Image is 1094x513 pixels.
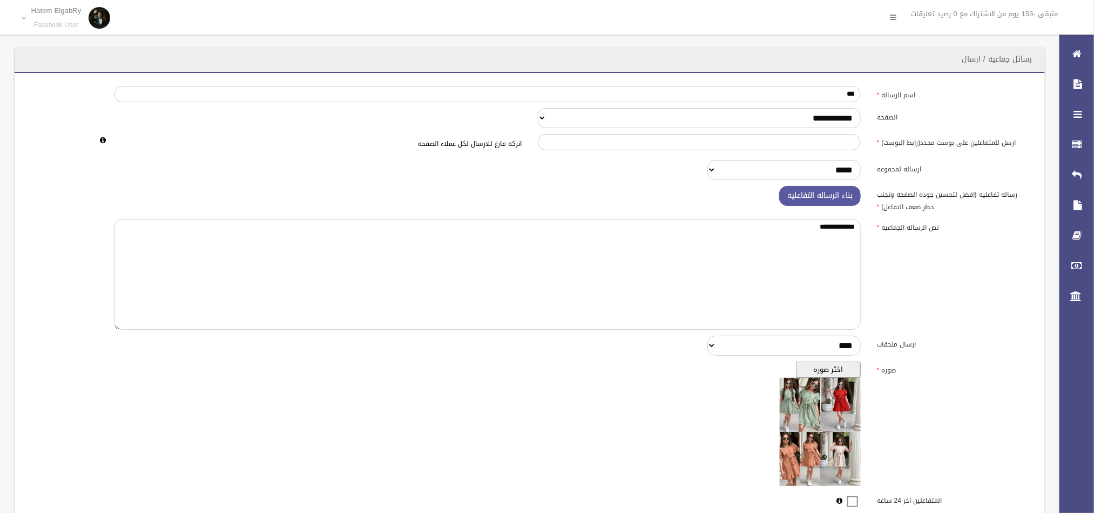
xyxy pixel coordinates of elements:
button: اختر صوره [796,362,861,378]
img: معاينه الصوره [780,378,861,486]
label: الصفحه [869,108,1038,123]
button: بناء الرساله التفاعليه [779,186,861,206]
h6: اتركه فارغ للارسال لكل عملاء الصفحه [114,141,522,148]
label: رساله تفاعليه (افضل لتحسين جوده الصفحه وتجنب حظر ضعف التفاعل) [869,186,1038,213]
small: Facebook User [31,21,82,29]
label: ارساله لمجموعه [869,160,1038,175]
label: المتفاعلين اخر 24 ساعه [869,492,1038,507]
label: اسم الرساله [869,86,1038,101]
label: صوره [869,362,1038,377]
label: ارسل للمتفاعلين على بوست محدد(رابط البوست) [869,134,1038,149]
label: ارسال ملحقات [869,336,1038,351]
header: رسائل جماعيه / ارسال [949,49,1045,70]
p: Hatem ElgabRy [31,6,82,15]
label: نص الرساله الجماعيه [869,219,1038,234]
